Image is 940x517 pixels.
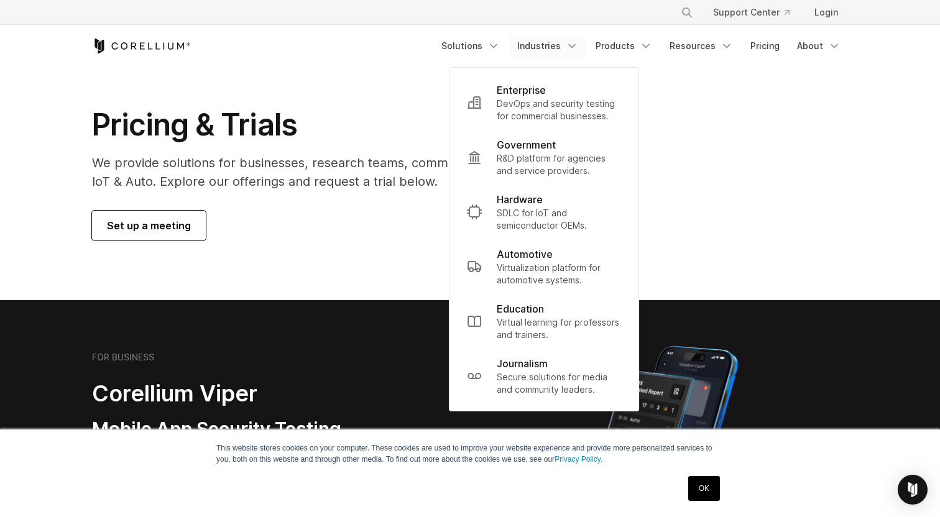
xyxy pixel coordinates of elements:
[588,35,660,57] a: Products
[92,418,410,441] h3: Mobile App Security Testing
[497,152,621,177] p: R&D platform for agencies and service providers.
[92,39,191,53] a: Corellium Home
[497,262,621,286] p: Virtualization platform for automotive systems.
[457,349,631,403] a: Journalism Secure solutions for media and community leaders.
[703,1,799,24] a: Support Center
[457,185,631,239] a: Hardware SDLC for IoT and semiconductor OEMs.
[457,239,631,294] a: Automotive Virtualization platform for automotive systems.
[497,207,621,232] p: SDLC for IoT and semiconductor OEMs.
[434,35,507,57] a: Solutions
[555,455,602,464] a: Privacy Policy.
[107,218,191,233] span: Set up a meeting
[92,153,587,191] p: We provide solutions for businesses, research teams, community individuals, and IoT & Auto. Explo...
[216,442,724,465] p: This website stores cookies on your computer. These cookies are used to improve your website expe...
[497,301,544,316] p: Education
[510,35,586,57] a: Industries
[497,356,548,371] p: Journalism
[743,35,787,57] a: Pricing
[92,352,154,363] h6: FOR BUSINESS
[457,294,631,349] a: Education Virtual learning for professors and trainers.
[898,475,928,505] div: Open Intercom Messenger
[804,1,848,24] a: Login
[497,192,543,207] p: Hardware
[790,35,848,57] a: About
[457,75,631,130] a: Enterprise DevOps and security testing for commercial businesses.
[497,247,553,262] p: Automotive
[676,1,698,24] button: Search
[662,35,740,57] a: Resources
[688,476,720,501] a: OK
[497,316,621,341] p: Virtual learning for professors and trainers.
[92,380,410,408] h2: Corellium Viper
[434,35,848,57] div: Navigation Menu
[497,137,556,152] p: Government
[457,130,631,185] a: Government R&D platform for agencies and service providers.
[92,106,587,144] h1: Pricing & Trials
[92,211,206,240] a: Set up a meeting
[497,371,621,396] p: Secure solutions for media and community leaders.
[497,98,621,122] p: DevOps and security testing for commercial businesses.
[497,83,546,98] p: Enterprise
[666,1,848,24] div: Navigation Menu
